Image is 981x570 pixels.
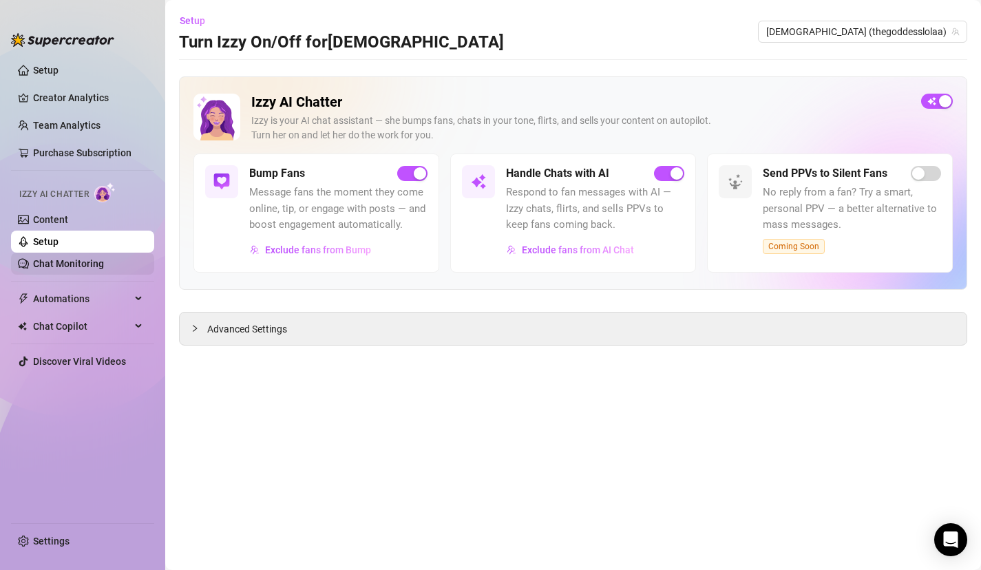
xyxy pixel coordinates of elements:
img: Izzy AI Chatter [193,94,240,140]
img: svg%3e [507,245,516,255]
h5: Handle Chats with AI [506,165,609,182]
img: svg%3e [727,173,743,190]
span: No reply from a fan? Try a smart, personal PPV — a better alternative to mass messages. [763,184,941,233]
div: Izzy is your AI chat assistant — she bumps fans, chats in your tone, flirts, and sells your conte... [251,114,910,142]
span: Exclude fans from Bump [265,244,371,255]
a: Setup [33,236,59,247]
span: Message fans the moment they come online, tip, or engage with posts — and boost engagement automa... [249,184,428,233]
span: Advanced Settings [207,321,287,337]
button: Exclude fans from Bump [249,239,372,261]
span: Automations [33,288,131,310]
span: team [951,28,960,36]
a: Content [33,214,68,225]
div: collapsed [191,321,207,336]
h3: Turn Izzy On/Off for [DEMOGRAPHIC_DATA] [179,32,504,54]
a: Purchase Subscription [33,147,131,158]
img: svg%3e [213,173,230,190]
span: collapsed [191,324,199,332]
img: svg%3e [250,245,260,255]
img: svg%3e [470,173,487,190]
button: Exclude fans from AI Chat [506,239,635,261]
a: Settings [33,536,70,547]
span: Goddess (thegoddesslolaa) [766,21,959,42]
a: Team Analytics [33,120,101,131]
h2: Izzy AI Chatter [251,94,910,111]
span: thunderbolt [18,293,29,304]
div: Open Intercom Messenger [934,523,967,556]
img: AI Chatter [94,182,116,202]
button: Setup [179,10,216,32]
span: Izzy AI Chatter [19,188,89,201]
span: Setup [180,15,205,26]
h5: Send PPVs to Silent Fans [763,165,887,182]
img: logo-BBDzfeDw.svg [11,33,114,47]
span: Respond to fan messages with AI — Izzy chats, flirts, and sells PPVs to keep fans coming back. [506,184,684,233]
a: Creator Analytics [33,87,143,109]
a: Setup [33,65,59,76]
h5: Bump Fans [249,165,305,182]
span: Chat Copilot [33,315,131,337]
span: Exclude fans from AI Chat [522,244,634,255]
img: Chat Copilot [18,321,27,331]
a: Discover Viral Videos [33,356,126,367]
a: Chat Monitoring [33,258,104,269]
span: Coming Soon [763,239,825,254]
